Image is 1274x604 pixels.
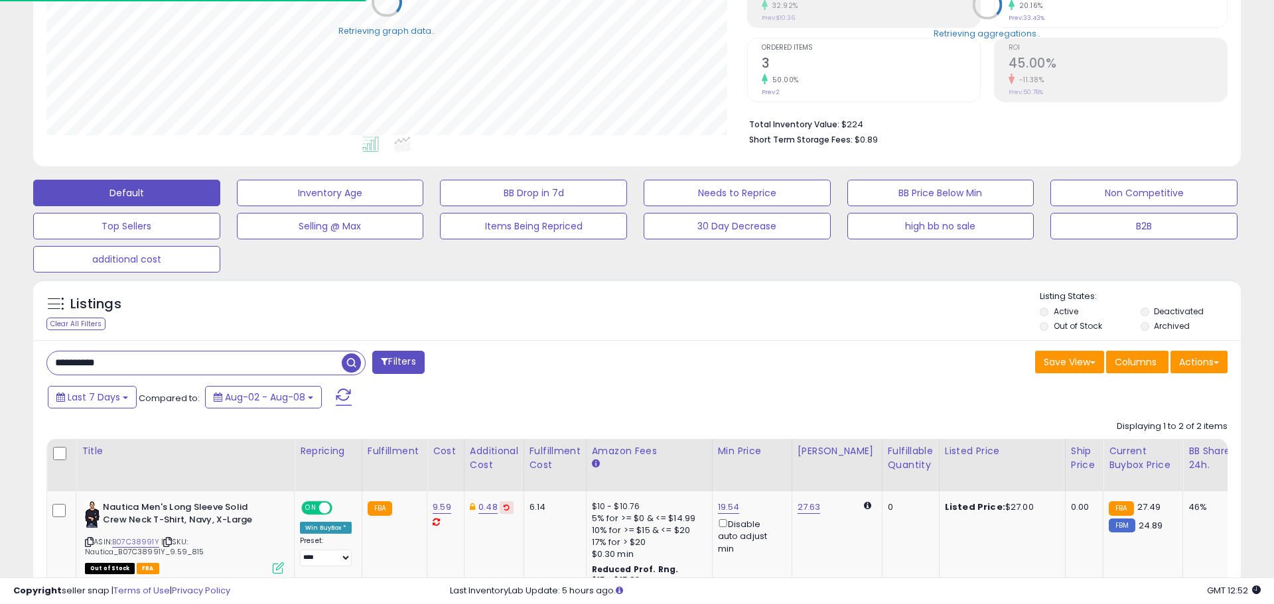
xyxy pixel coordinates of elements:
label: Archived [1154,320,1190,332]
a: 0.48 [478,501,498,514]
div: Clear All Filters [46,318,106,330]
div: Cost [433,444,459,458]
button: high bb no sale [847,213,1034,239]
div: Displaying 1 to 2 of 2 items [1117,420,1228,433]
div: seller snap | | [13,585,230,597]
button: Default [33,180,220,206]
button: Top Sellers [33,213,220,239]
div: 17% for > $20 [592,536,702,548]
div: 10% for >= $15 & <= $20 [592,524,702,536]
div: Repricing [300,444,356,458]
div: ASIN: [85,501,284,572]
span: Columns [1115,355,1157,369]
div: $27.00 [945,501,1055,513]
span: | SKU: Nautica_B07C38991Y_9.59_815 [85,536,204,556]
div: Retrieving aggregations.. [934,27,1040,39]
div: [PERSON_NAME] [798,444,877,458]
a: B07C38991Y [112,536,159,548]
div: 6.14 [530,501,576,513]
div: Win BuyBox * [300,522,352,534]
a: 27.63 [798,501,821,514]
span: Compared to: [139,392,200,404]
div: Ship Price [1071,444,1097,472]
small: FBA [368,501,392,516]
small: FBA [1109,501,1133,516]
button: additional cost [33,246,220,272]
div: $15 - $15.83 [592,575,702,586]
div: Disable auto adjust min [718,516,782,555]
div: Last InventoryLab Update: 5 hours ago. [450,585,1261,597]
span: Aug-02 - Aug-08 [225,391,305,404]
div: 46% [1188,501,1232,513]
span: Last 7 Days [68,391,120,404]
span: 27.49 [1137,501,1161,513]
span: 2025-08-16 12:52 GMT [1207,584,1261,597]
b: Reduced Prof. Rng. [592,564,679,575]
button: Inventory Age [237,180,424,206]
button: Last 7 Days [48,386,137,408]
span: FBA [137,563,159,574]
div: Fulfillable Quantity [888,444,934,472]
div: 0.00 [1071,501,1093,513]
button: B2B [1050,213,1238,239]
button: 30 Day Decrease [644,213,831,239]
button: Filters [372,351,424,374]
button: Items Being Repriced [440,213,627,239]
div: Fulfillment Cost [530,444,581,472]
div: BB Share 24h. [1188,444,1237,472]
button: Save View [1035,351,1104,373]
b: Listed Price: [945,501,1005,513]
button: BB Price Below Min [847,180,1034,206]
div: Amazon Fees [592,444,707,458]
b: Nautica Men's Long Sleeve Solid Crew Neck T-Shirt, Navy, X-Large [103,501,264,529]
strong: Copyright [13,584,62,597]
button: Non Competitive [1050,180,1238,206]
div: Title [82,444,289,458]
h5: Listings [70,295,121,314]
div: $10 - $10.76 [592,501,702,513]
button: Selling @ Max [237,213,424,239]
label: Out of Stock [1054,320,1102,332]
label: Active [1054,306,1078,317]
button: Needs to Reprice [644,180,831,206]
div: Preset: [300,536,352,566]
p: Listing States: [1040,290,1240,303]
img: 41hSFJ0tBqL._SL40_.jpg [85,501,100,528]
div: Fulfillment [368,444,421,458]
a: Terms of Use [113,584,170,597]
small: FBM [1109,518,1135,532]
div: 5% for >= $0 & <= $14.99 [592,513,702,524]
small: Amazon Fees. [592,458,600,470]
button: Actions [1170,351,1228,373]
div: Retrieving graph data.. [338,25,435,36]
span: ON [303,503,319,514]
button: Aug-02 - Aug-08 [205,386,322,408]
div: Listed Price [945,444,1060,458]
span: 24.89 [1139,519,1163,532]
div: Min Price [718,444,786,458]
a: 9.59 [433,501,451,514]
button: BB Drop in 7d [440,180,627,206]
a: Privacy Policy [172,584,230,597]
a: 19.54 [718,501,740,514]
span: All listings that are currently out of stock and unavailable for purchase on Amazon [85,563,135,574]
button: Columns [1106,351,1168,373]
div: Current Buybox Price [1109,444,1177,472]
label: Deactivated [1154,306,1204,317]
div: $0.30 min [592,548,702,560]
span: OFF [330,503,352,514]
div: Additional Cost [470,444,518,472]
div: 0 [888,501,929,513]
